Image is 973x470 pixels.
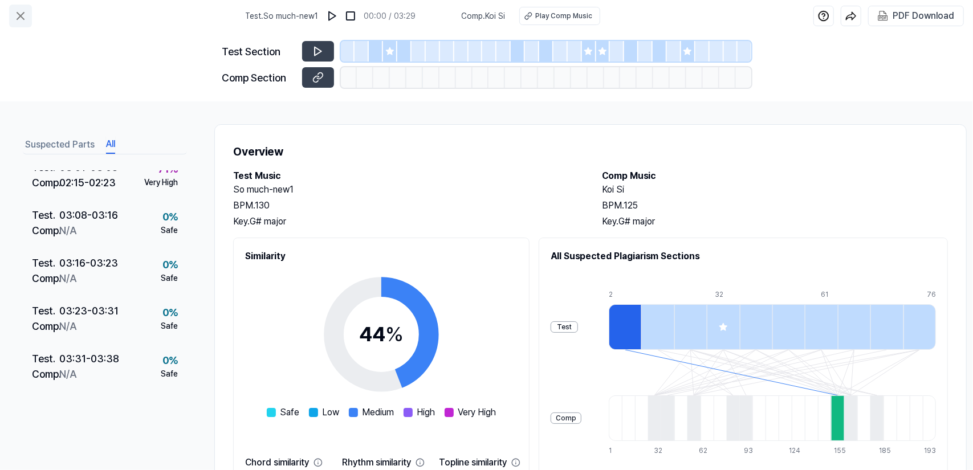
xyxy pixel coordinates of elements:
[602,169,948,183] h2: Comp Music
[233,183,579,197] h2: So much-new1
[162,305,178,320] div: 0 %
[458,406,496,419] span: Very High
[818,10,829,22] img: help
[32,318,59,334] div: Comp .
[363,406,394,419] span: Medium
[32,351,59,366] div: Test .
[893,9,954,23] div: PDF Download
[699,446,712,456] div: 62
[364,10,416,22] div: 00:00 / 03:29
[222,70,295,85] div: Comp Section
[161,272,178,284] div: Safe
[59,366,76,382] div: N/A
[25,136,95,154] button: Suspected Parts
[246,10,319,22] span: Test . So much-new1
[602,199,948,212] div: BPM. 125
[162,209,178,224] div: 0 %
[927,289,936,300] div: 76
[59,207,118,223] div: 03:08 - 03:16
[32,271,59,286] div: Comp .
[609,289,641,300] div: 2
[602,183,948,197] h2: Koi Si
[59,351,119,366] div: 03:31 - 03:38
[551,250,936,263] h2: All Suspected Plagiarism Sections
[345,10,356,22] img: stop
[161,320,178,332] div: Safe
[59,303,119,318] div: 03:23 - 03:31
[417,406,435,419] span: High
[602,215,948,228] div: Key. G# major
[59,223,76,238] div: N/A
[715,289,747,300] div: 32
[519,7,600,25] button: Play Comp Music
[59,271,76,286] div: N/A
[385,322,404,346] span: %
[654,446,667,456] div: 32
[744,446,757,456] div: 93
[233,215,579,228] div: Key. G# major
[821,289,853,300] div: 61
[327,10,338,22] img: play
[878,11,888,21] img: PDF Download
[609,446,622,456] div: 1
[789,446,802,456] div: 124
[233,199,579,212] div: BPM. 130
[144,177,178,189] div: Very High
[32,255,59,271] div: Test .
[32,175,59,190] div: Comp .
[342,456,411,469] div: Rhythm similarity
[323,406,340,419] span: Low
[245,456,309,469] div: Chord similarity
[439,456,507,469] div: Topline similarity
[32,366,59,382] div: Comp .
[536,11,593,21] div: Play Comp Music
[59,175,116,190] div: 02:15 - 02:23
[161,224,178,236] div: Safe
[359,319,404,350] div: 44
[834,446,847,456] div: 155
[924,446,936,456] div: 193
[233,169,579,183] h2: Test Music
[222,44,295,59] div: Test Section
[551,321,578,333] div: Test
[32,223,59,238] div: Comp .
[876,6,956,26] button: PDF Download
[845,10,857,22] img: share
[32,303,59,318] div: Test .
[462,10,506,22] span: Comp . Koi Si
[162,257,178,272] div: 0 %
[106,136,115,154] button: All
[162,353,178,368] div: 0 %
[59,255,118,271] div: 03:16 - 03:23
[551,412,581,424] div: Comp
[879,446,892,456] div: 185
[32,207,59,223] div: Test .
[245,250,518,263] h2: Similarity
[161,368,178,380] div: Safe
[59,318,76,334] div: N/A
[233,143,948,160] h1: Overview
[280,406,300,419] span: Safe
